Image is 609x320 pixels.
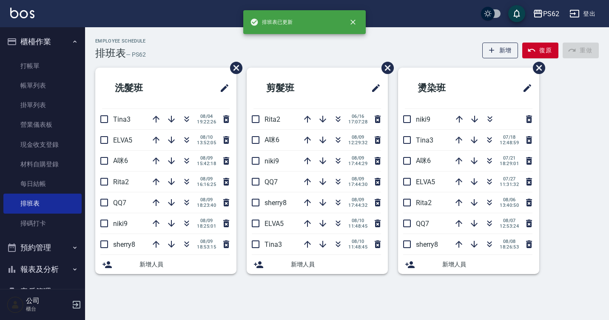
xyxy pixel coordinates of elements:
span: Tina3 [265,240,282,249]
div: 新增人員 [95,255,236,274]
span: 08/09 [348,176,367,182]
span: QQ7 [265,178,278,186]
h5: 公司 [26,297,69,305]
a: 掛單列表 [3,95,82,115]
button: 登出 [566,6,599,22]
a: 打帳單 [3,56,82,76]
button: 櫃檯作業 [3,31,82,53]
span: 新增人員 [139,260,230,269]
a: 現金收支登錄 [3,135,82,154]
span: 排班表已更新 [250,18,293,26]
span: 13:40:50 [500,203,519,208]
span: Rita2 [265,115,280,123]
span: 08/09 [348,155,367,161]
div: 新增人員 [398,255,539,274]
a: 帳單列表 [3,76,82,95]
span: sherry8 [113,240,135,249]
div: 新增人員 [247,255,388,274]
span: 07/21 [500,155,519,161]
span: A咪6 [416,157,431,165]
a: 營業儀表板 [3,115,82,134]
p: 櫃台 [26,305,69,313]
span: 17:44:29 [348,161,367,166]
span: 08/09 [197,176,216,182]
span: 刪除班表 [375,55,395,80]
span: 08/07 [500,218,519,223]
span: 08/09 [348,197,367,203]
span: 刪除班表 [526,55,546,80]
span: 修改班表的標題 [366,78,381,98]
span: 11:48:45 [348,223,367,229]
span: 08/09 [348,134,367,140]
span: 08/09 [197,197,216,203]
a: 每日結帳 [3,174,82,194]
span: 16:16:25 [197,182,216,187]
img: Person [7,296,24,313]
div: PS62 [543,9,559,19]
span: 08/10 [348,218,367,223]
span: 08/08 [500,239,519,244]
button: 復原 [522,43,558,58]
span: 12:29:32 [348,140,367,146]
span: 12:48:59 [500,140,519,146]
span: niki9 [265,157,279,165]
span: 12:53:24 [500,223,519,229]
span: 刪除班表 [224,55,244,80]
span: 18:26:53 [500,244,519,250]
button: save [508,5,525,22]
span: 15:42:18 [197,161,216,166]
span: niki9 [113,220,128,228]
span: 08/09 [197,155,216,161]
span: 新增人員 [442,260,532,269]
span: sherry8 [265,199,287,207]
span: niki9 [416,115,430,123]
span: 18:53:15 [197,244,216,250]
span: 08/10 [197,134,216,140]
span: 18:29:01 [500,161,519,166]
span: QQ7 [113,199,126,207]
span: ELVA5 [416,178,435,186]
span: Rita2 [416,199,432,207]
button: PS62 [529,5,563,23]
span: 19:22:26 [197,119,216,125]
img: Logo [10,8,34,18]
span: 08/04 [197,114,216,119]
span: sherry8 [416,240,438,249]
button: 新增 [482,43,518,58]
span: 07/18 [500,134,519,140]
span: 新增人員 [291,260,381,269]
h2: 洗髮班 [102,73,185,103]
h6: — PS62 [126,50,146,59]
a: 掃碼打卡 [3,214,82,233]
span: Tina3 [113,115,131,123]
span: 07/27 [500,176,519,182]
span: 08/10 [348,239,367,244]
span: 13:52:05 [197,140,216,146]
span: Rita2 [113,178,129,186]
button: 預約管理 [3,237,82,259]
span: 17:44:32 [348,203,367,208]
span: ELVA5 [265,220,284,228]
span: 11:31:32 [500,182,519,187]
a: 材料自購登錄 [3,154,82,174]
span: 17:44:30 [348,182,367,187]
span: 06/16 [348,114,367,119]
span: 08/09 [197,239,216,244]
span: 08/06 [500,197,519,203]
span: 修改班表的標題 [517,78,532,98]
span: QQ7 [416,220,429,228]
h3: 排班表 [95,47,126,59]
h2: 剪髮班 [253,73,336,103]
span: 08/09 [197,218,216,223]
span: A咪6 [265,136,279,144]
span: 17:07:28 [348,119,367,125]
a: 排班表 [3,194,82,213]
span: 18:25:01 [197,223,216,229]
button: 報表及分析 [3,258,82,280]
button: close [344,13,362,31]
span: 18:23:40 [197,203,216,208]
span: A咪6 [113,157,128,165]
h2: Employee Schedule [95,38,146,44]
button: 客戶管理 [3,280,82,303]
span: ELVA5 [113,136,132,144]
